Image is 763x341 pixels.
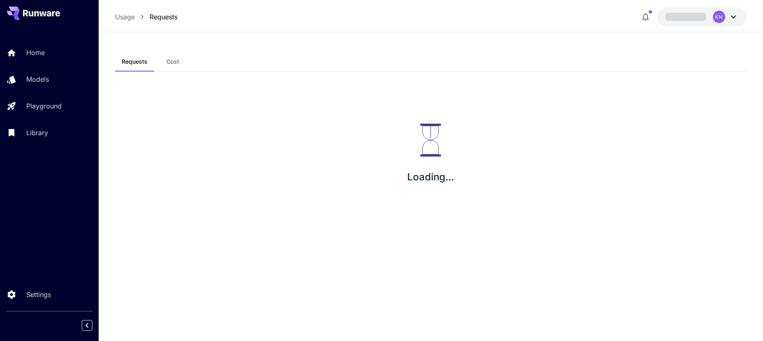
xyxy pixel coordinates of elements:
[657,7,747,26] button: KN
[88,318,99,333] div: Collapse sidebar
[407,170,454,184] p: Loading...
[82,320,92,331] button: Collapse sidebar
[115,12,135,22] a: Usage
[26,48,45,58] p: Home
[26,74,49,84] p: Models
[26,128,48,138] p: Library
[166,58,179,65] span: Cost
[122,58,148,65] span: Requests
[26,101,62,111] p: Playground
[713,11,725,23] div: KN
[150,12,177,22] a: Requests
[26,290,51,300] p: Settings
[115,12,177,22] nav: breadcrumb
